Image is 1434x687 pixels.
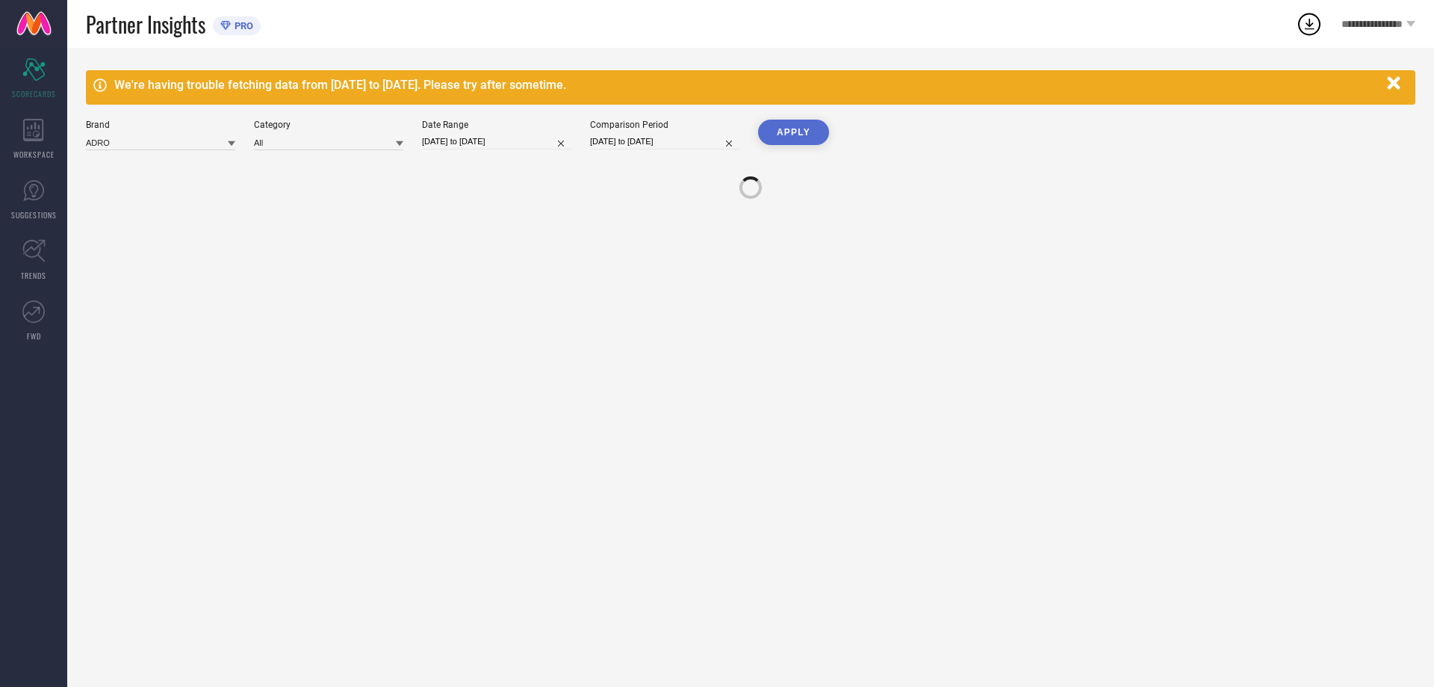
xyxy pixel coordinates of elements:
[590,120,739,130] div: Comparison Period
[27,330,41,342] span: FWD
[12,88,56,99] span: SCORECARDS
[254,120,403,130] div: Category
[21,270,46,281] span: TRENDS
[86,120,235,130] div: Brand
[422,134,571,150] input: Select date range
[590,134,739,150] input: Select comparison period
[1296,10,1323,37] div: Open download list
[422,120,571,130] div: Date Range
[758,120,829,145] button: APPLY
[86,9,205,40] span: Partner Insights
[11,209,57,221] span: SUGGESTIONS
[114,78,1379,92] div: We're having trouble fetching data from [DATE] to [DATE]. Please try after sometime.
[231,20,253,31] span: PRO
[13,149,55,160] span: WORKSPACE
